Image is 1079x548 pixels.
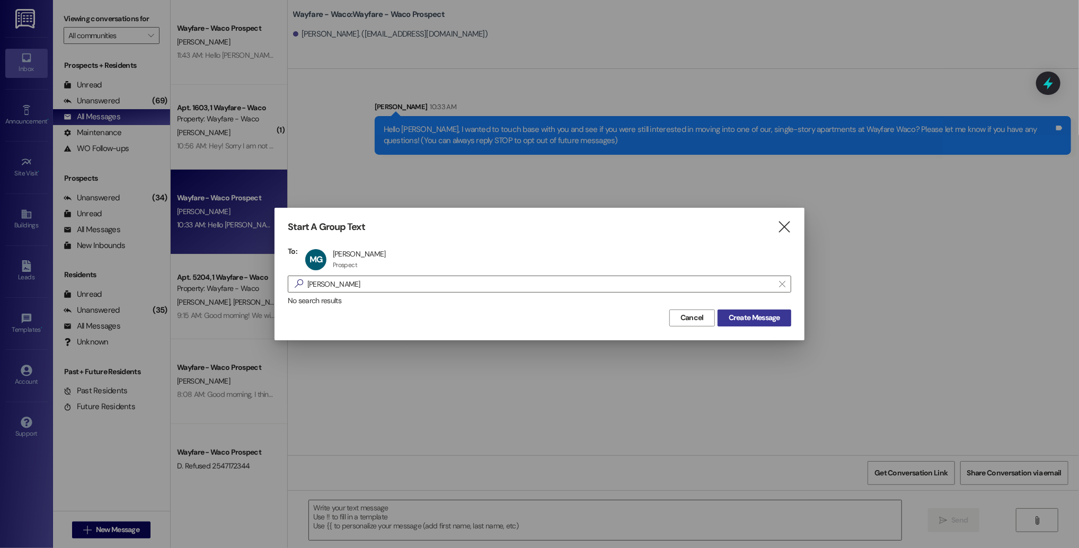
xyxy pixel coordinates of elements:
[333,261,357,269] div: Prospect
[729,312,780,323] span: Create Message
[718,310,791,326] button: Create Message
[774,276,791,292] button: Clear text
[309,254,322,265] span: MG
[290,278,307,289] i: 
[307,277,774,291] input: Search for any contact or apartment
[288,295,791,306] div: No search results
[680,312,704,323] span: Cancel
[288,221,365,233] h3: Start A Group Text
[777,222,791,233] i: 
[779,280,785,288] i: 
[333,249,386,259] div: [PERSON_NAME]
[288,246,297,256] h3: To:
[669,310,715,326] button: Cancel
